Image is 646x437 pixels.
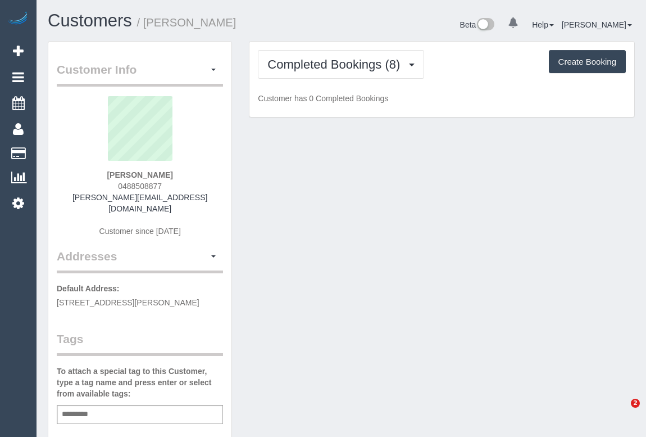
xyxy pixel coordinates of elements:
legend: Customer Info [57,61,223,87]
span: [STREET_ADDRESS][PERSON_NAME] [57,298,199,307]
img: New interface [476,18,494,33]
a: [PERSON_NAME][EMAIL_ADDRESS][DOMAIN_NAME] [72,193,207,213]
span: Customer since [DATE] [99,227,181,236]
label: To attach a special tag to this Customer, type a tag name and press enter or select from availabl... [57,366,223,399]
span: Completed Bookings (8) [267,57,406,71]
a: Help [532,20,554,29]
button: Completed Bookings (8) [258,50,424,79]
small: / [PERSON_NAME] [137,16,236,29]
legend: Tags [57,331,223,356]
span: 0488508877 [118,182,162,191]
label: Default Address: [57,283,120,294]
a: Customers [48,11,132,30]
img: Automaid Logo [7,11,29,27]
span: 2 [631,399,640,408]
p: Customer has 0 Completed Bookings [258,93,626,104]
a: Beta [460,20,495,29]
button: Create Booking [549,50,626,74]
strong: [PERSON_NAME] [107,170,172,179]
iframe: Intercom live chat [608,399,635,426]
a: [PERSON_NAME] [562,20,632,29]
